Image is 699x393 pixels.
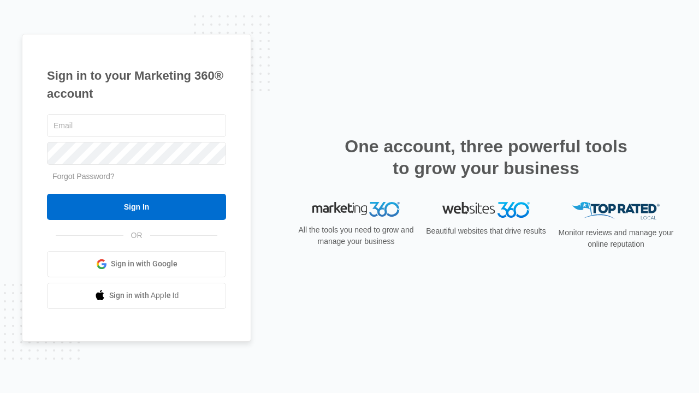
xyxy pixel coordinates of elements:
[47,194,226,220] input: Sign In
[425,225,547,237] p: Beautiful websites that drive results
[47,114,226,137] input: Email
[47,67,226,103] h1: Sign in to your Marketing 360® account
[341,135,631,179] h2: One account, three powerful tools to grow your business
[109,290,179,301] span: Sign in with Apple Id
[47,251,226,277] a: Sign in with Google
[47,283,226,309] a: Sign in with Apple Id
[442,202,530,218] img: Websites 360
[572,202,660,220] img: Top Rated Local
[312,202,400,217] img: Marketing 360
[52,172,115,181] a: Forgot Password?
[111,258,177,270] span: Sign in with Google
[555,227,677,250] p: Monitor reviews and manage your online reputation
[295,224,417,247] p: All the tools you need to grow and manage your business
[123,230,150,241] span: OR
